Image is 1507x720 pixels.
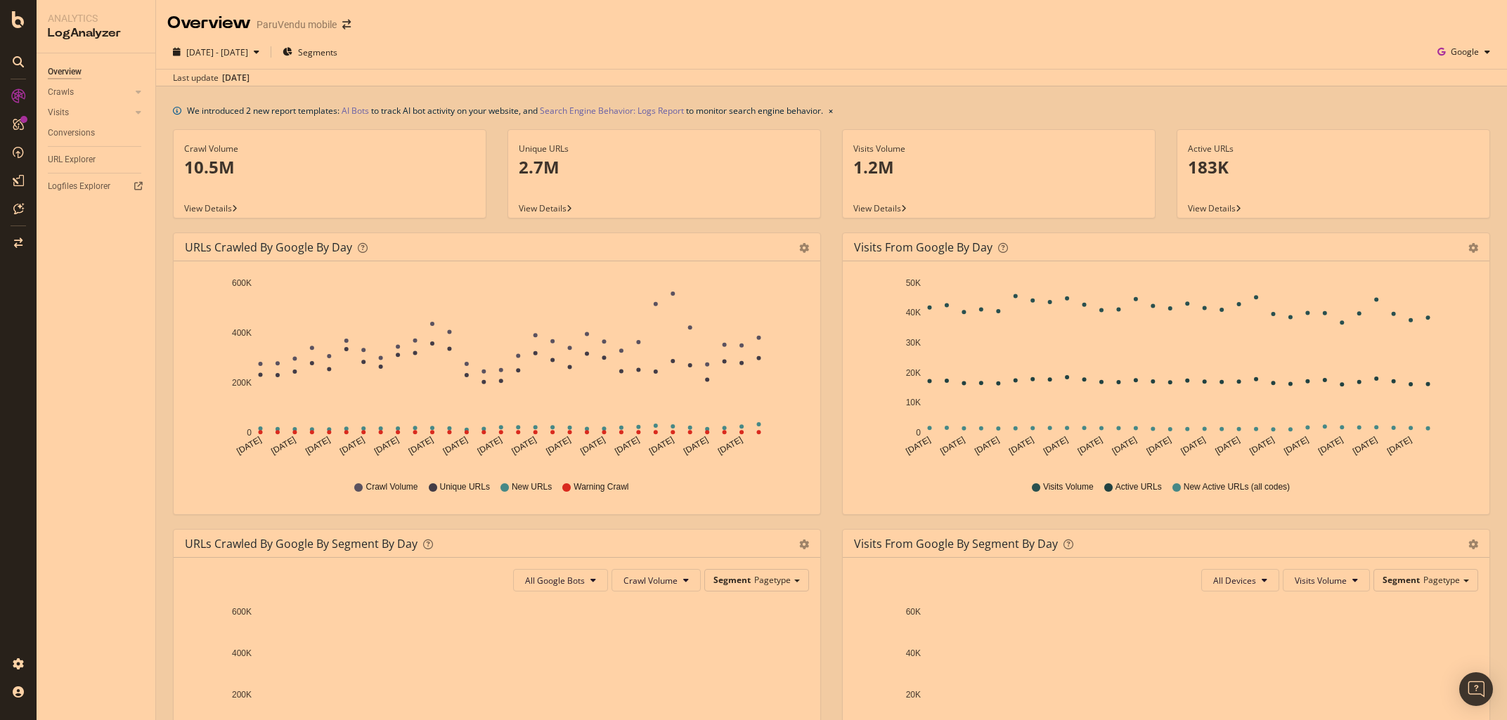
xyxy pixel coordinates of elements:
text: 0 [916,428,921,438]
text: 0 [247,428,252,438]
div: gear [1468,243,1478,253]
p: 183K [1188,155,1479,179]
div: LogAnalyzer [48,25,144,41]
text: [DATE] [938,435,966,457]
text: 20K [906,690,921,700]
div: Unique URLs [519,143,810,155]
div: Active URLs [1188,143,1479,155]
div: Logfiles Explorer [48,179,110,194]
p: 10.5M [184,155,475,179]
text: [DATE] [1076,435,1104,457]
div: Last update [173,72,250,84]
a: Overview [48,65,145,79]
text: [DATE] [578,435,607,457]
span: View Details [519,202,567,214]
a: Search Engine Behavior: Logs Report [540,103,684,118]
div: arrow-right-arrow-left [342,20,351,30]
text: [DATE] [269,435,297,457]
div: Open Intercom Messenger [1459,672,1493,706]
text: [DATE] [1213,435,1241,457]
span: Active URLs [1115,481,1162,493]
button: All Google Bots [513,569,608,591]
text: [DATE] [476,435,504,457]
text: 60K [906,607,921,617]
div: gear [799,243,809,253]
div: Visits [48,105,69,120]
a: Visits [48,105,131,120]
div: Crawl Volume [184,143,475,155]
span: Visits Volume [1043,481,1094,493]
text: [DATE] [441,435,470,457]
button: close banner [825,100,836,121]
span: Crawl Volume [366,481,418,493]
span: New Active URLs (all codes) [1184,481,1290,493]
span: View Details [184,202,232,214]
div: [DATE] [222,72,250,84]
span: Unique URLs [440,481,490,493]
button: Google [1432,41,1496,63]
a: Conversions [48,126,145,140]
span: Crawl Volume [623,575,678,587]
p: 2.7M [519,155,810,179]
svg: A chart. [185,273,809,468]
span: Google [1451,46,1479,58]
button: [DATE] - [DATE] [167,41,265,63]
text: [DATE] [373,435,401,457]
a: AI Bots [342,103,369,118]
span: Segments [298,46,337,58]
text: [DATE] [1248,435,1276,457]
div: gear [799,539,809,549]
div: Visits Volume [853,143,1144,155]
text: [DATE] [1282,435,1310,457]
div: Crawls [48,85,74,100]
text: 200K [232,378,252,388]
text: 400K [232,328,252,338]
text: 20K [906,368,921,378]
p: 1.2M [853,155,1144,179]
div: Visits from Google by day [854,240,992,254]
span: Segment [1383,574,1420,586]
text: 40K [906,648,921,658]
svg: A chart. [854,273,1478,468]
span: [DATE] - [DATE] [186,46,248,58]
text: [DATE] [1385,435,1414,457]
span: Pagetype [1423,574,1460,586]
div: Visits from Google By Segment By Day [854,537,1058,551]
div: Conversions [48,126,95,140]
div: info banner [173,103,1490,118]
text: 50K [906,278,921,288]
text: [DATE] [682,435,710,457]
text: [DATE] [1351,435,1379,457]
span: All Devices [1213,575,1256,587]
text: [DATE] [544,435,572,457]
span: Warning Crawl [574,481,628,493]
span: All Google Bots [525,575,585,587]
div: URLs Crawled by Google by day [185,240,352,254]
div: Overview [48,65,82,79]
text: [DATE] [1145,435,1173,457]
div: URL Explorer [48,152,96,167]
span: Visits Volume [1295,575,1347,587]
text: 30K [906,338,921,348]
text: [DATE] [904,435,932,457]
text: 600K [232,607,252,617]
div: ParuVendu mobile [257,18,337,32]
text: [DATE] [235,435,263,457]
div: gear [1468,539,1478,549]
button: Segments [277,41,343,63]
button: All Devices [1201,569,1279,591]
text: [DATE] [647,435,675,457]
text: [DATE] [1042,435,1070,457]
text: 400K [232,648,252,658]
text: [DATE] [1111,435,1139,457]
span: Pagetype [754,574,791,586]
a: Crawls [48,85,131,100]
span: View Details [1188,202,1236,214]
text: [DATE] [510,435,538,457]
text: [DATE] [1007,435,1035,457]
text: 10K [906,398,921,407]
text: [DATE] [973,435,1001,457]
text: [DATE] [1179,435,1208,457]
